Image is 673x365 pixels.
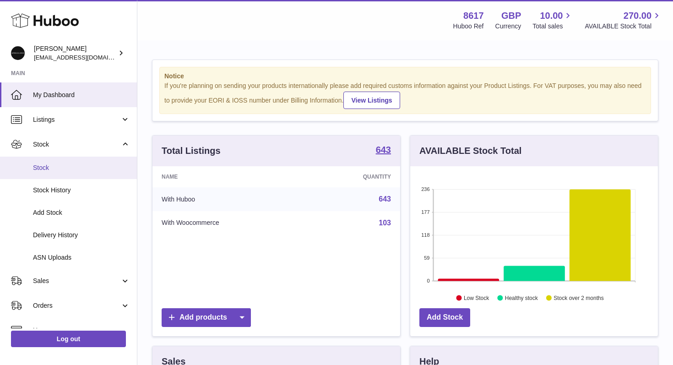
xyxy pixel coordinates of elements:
[419,308,470,327] a: Add Stock
[162,145,221,157] h3: Total Listings
[463,10,484,22] strong: 8617
[376,145,391,156] a: 643
[421,232,429,238] text: 118
[33,231,130,240] span: Delivery History
[501,10,521,22] strong: GBP
[379,195,391,203] a: 643
[162,308,251,327] a: Add products
[624,10,651,22] span: 270.00
[33,186,130,195] span: Stock History
[33,277,120,285] span: Sales
[421,186,429,192] text: 236
[164,82,646,109] div: If you're planning on sending your products internationally please add required customs informati...
[585,10,662,31] a: 270.00 AVAILABLE Stock Total
[376,145,391,154] strong: 643
[33,91,130,99] span: My Dashboard
[34,44,116,62] div: [PERSON_NAME]
[306,166,400,187] th: Quantity
[419,145,521,157] h3: AVAILABLE Stock Total
[152,211,306,235] td: With Woocommerce
[33,140,120,149] span: Stock
[343,92,400,109] a: View Listings
[33,253,130,262] span: ASN Uploads
[11,46,25,60] img: hello@alfredco.com
[532,22,573,31] span: Total sales
[554,294,603,301] text: Stock over 2 months
[33,115,120,124] span: Listings
[532,10,573,31] a: 10.00 Total sales
[464,294,489,301] text: Low Stock
[505,294,538,301] text: Healthy stock
[427,278,429,283] text: 0
[152,166,306,187] th: Name
[34,54,135,61] span: [EMAIL_ADDRESS][DOMAIN_NAME]
[11,331,126,347] a: Log out
[424,255,429,261] text: 59
[453,22,484,31] div: Huboo Ref
[33,301,120,310] span: Orders
[33,326,130,335] span: Usage
[421,209,429,215] text: 177
[495,22,521,31] div: Currency
[585,22,662,31] span: AVAILABLE Stock Total
[152,187,306,211] td: With Huboo
[164,72,646,81] strong: Notice
[379,219,391,227] a: 103
[33,208,130,217] span: Add Stock
[33,163,130,172] span: Stock
[540,10,563,22] span: 10.00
